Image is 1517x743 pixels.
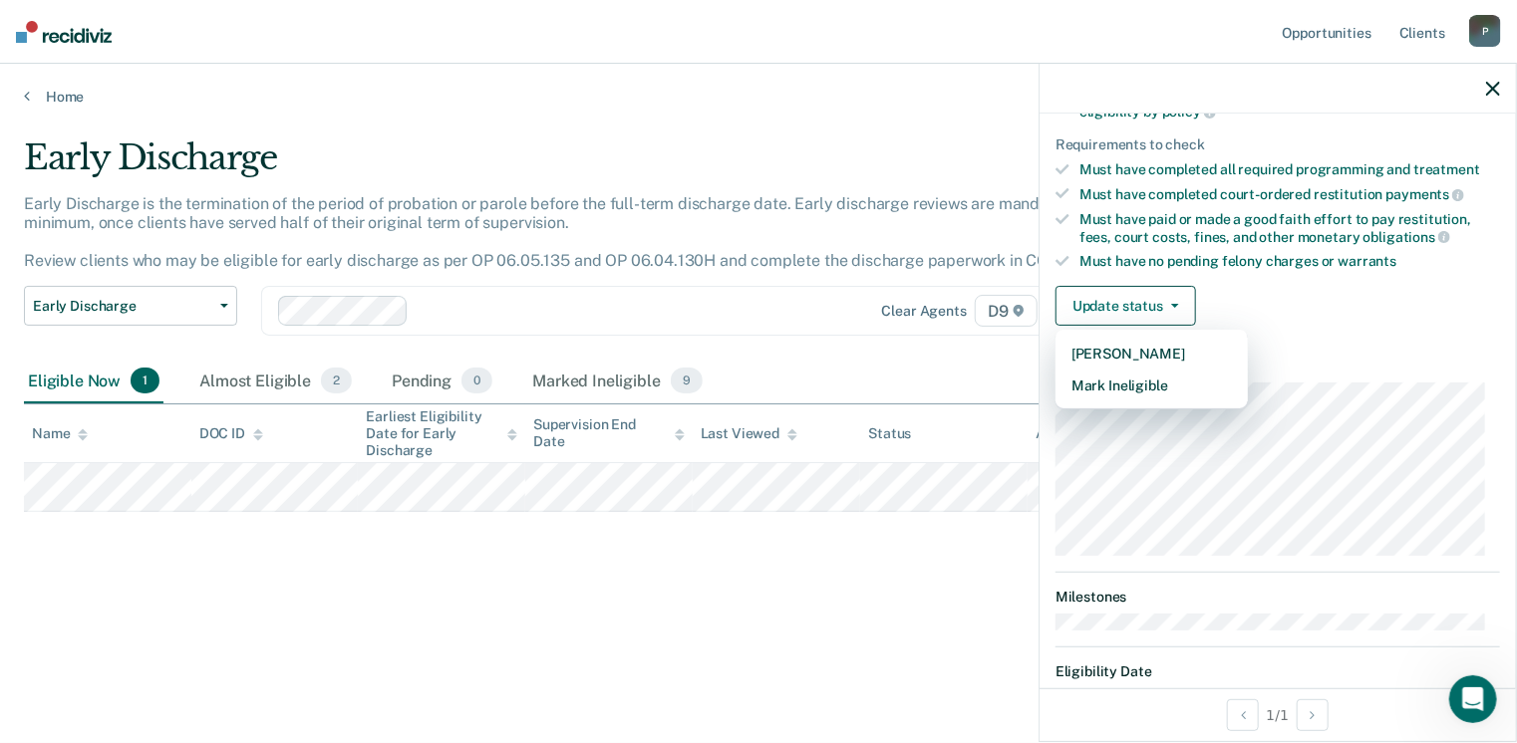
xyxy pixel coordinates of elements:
div: Assigned to [1036,425,1129,442]
div: Requirements to check [1056,136,1500,153]
span: Early Discharge [33,298,212,315]
div: Pending [388,360,496,403]
dt: Milestones [1056,589,1500,606]
div: Earliest Eligibility Date for Early Discharge [366,408,517,458]
span: 0 [461,368,492,393]
div: Status [868,425,911,442]
span: warrants [1339,253,1397,269]
div: Clear agents [882,303,967,320]
div: Must have paid or made a good faith effort to pay restitution, fees, court costs, fines, and othe... [1079,211,1500,245]
span: 1 [131,368,159,393]
span: 2 [321,368,352,393]
p: Early Discharge is the termination of the period of probation or parole before the full-term disc... [24,194,1095,271]
div: 1 / 1 [1040,688,1516,741]
span: D9 [975,295,1038,327]
button: [PERSON_NAME] [1056,338,1248,370]
div: P [1469,15,1501,47]
div: Early Discharge [24,137,1162,194]
div: Must have completed all required programming and [1079,161,1500,178]
span: treatment [1413,161,1480,177]
div: Almost Eligible [195,360,356,403]
span: 9 [671,368,703,393]
div: Last Viewed [701,425,797,442]
span: policy [1162,104,1216,120]
div: Name [32,425,88,442]
img: Recidiviz [16,21,112,43]
div: Eligible Now [24,360,163,403]
button: Update status [1056,286,1196,326]
a: Home [24,88,1493,106]
button: Mark Ineligible [1056,370,1248,401]
div: Supervision End Date [533,416,685,450]
span: obligations [1364,229,1450,245]
span: payments [1386,186,1465,202]
dt: Supervision [1056,358,1500,374]
div: Marked Ineligible [528,360,707,403]
button: Previous Opportunity [1227,699,1259,731]
div: Must have no pending felony charges or [1079,253,1500,270]
div: DOC ID [199,425,263,442]
div: Must have completed court-ordered restitution [1079,185,1500,203]
button: Next Opportunity [1297,699,1329,731]
dt: Eligibility Date [1056,663,1500,680]
iframe: Intercom live chat [1449,675,1497,723]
